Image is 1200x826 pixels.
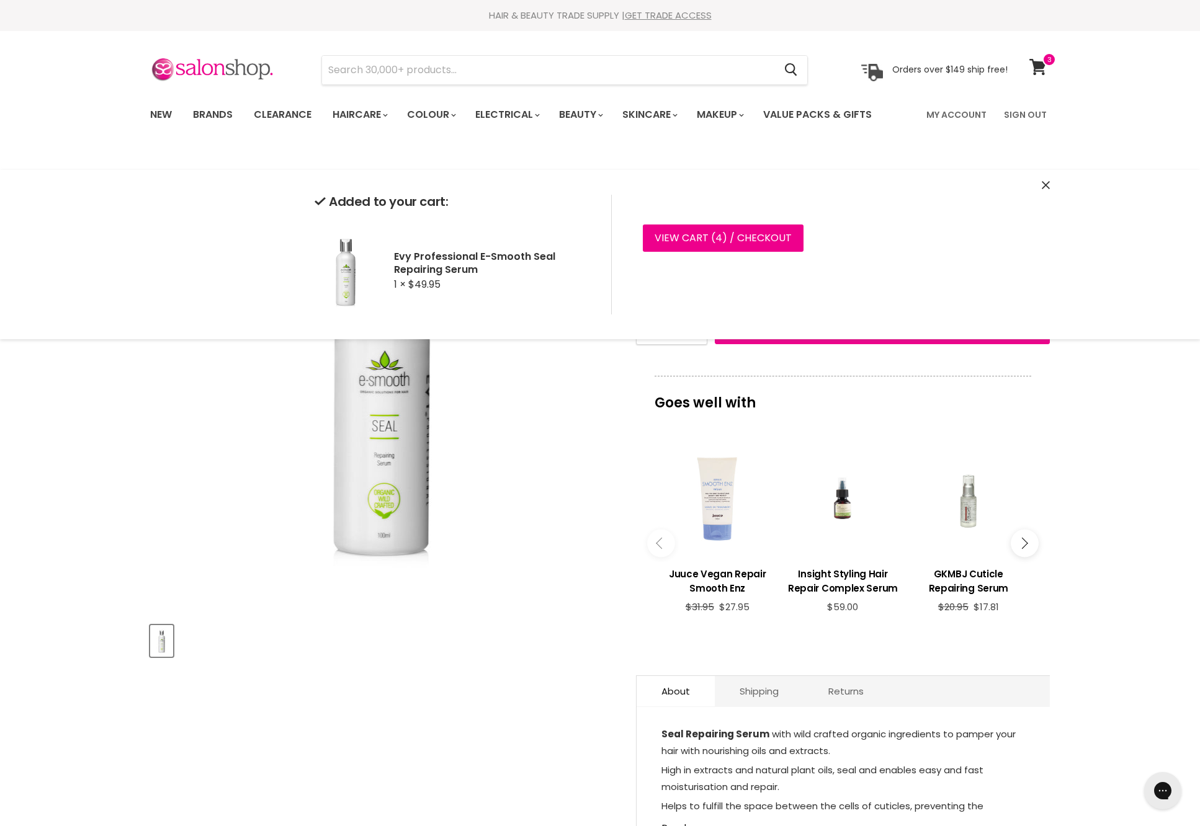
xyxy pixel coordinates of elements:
[135,9,1065,22] div: HAIR & BEAUTY TRADE SUPPLY |
[148,621,616,657] div: Product thumbnails
[719,600,750,613] span: $27.95
[244,102,321,128] a: Clearance
[892,64,1008,75] p: Orders over $149 ship free!
[715,676,804,706] a: Shipping
[661,567,774,595] h3: Juuce Vegan Repair Smooth Enz
[661,557,774,602] a: View product:Juuce Vegan Repair Smooth Enz
[687,102,751,128] a: Makeup
[686,600,714,613] span: $31.95
[919,102,994,128] a: My Account
[150,150,614,613] div: Evy Professional E-Smooth Seal Repairing Serum image. Click or Scroll to Zoom.
[655,376,1031,417] p: Goes well with
[466,102,547,128] a: Electrical
[408,277,441,291] span: $49.95
[912,567,1025,595] h3: GKMBJ Cuticle Repairing Serum
[1138,768,1188,814] iframe: Gorgias live chat messenger
[637,676,715,706] a: About
[661,762,1025,797] p: High in extracts and natural plant oils, seal and enables easy and fast moisturisation and repair.
[141,97,900,133] ul: Main menu
[141,102,181,128] a: New
[394,250,591,276] h2: Evy Professional E-Smooth Seal Repairing Serum
[996,102,1054,128] a: Sign Out
[321,55,808,85] form: Product
[394,277,406,291] span: 1 ×
[151,626,172,655] img: Evy Professional E-Smooth Seal Repairing Serum
[715,231,722,245] span: 4
[974,600,999,613] span: $17.81
[827,600,858,613] span: $59.00
[625,9,712,22] a: GET TRADE ACCESS
[786,567,899,595] h3: Insight Styling Hair Repair Complex Serum
[938,600,969,613] span: $20.95
[315,226,377,314] img: Evy Professional E-Smooth Seal Repairing Serum
[150,625,173,657] button: Evy Professional E-Smooth Seal Repairing Serum
[322,56,774,84] input: Search
[804,676,889,706] a: Returns
[550,102,611,128] a: Beauty
[315,195,591,209] h2: Added to your cart:
[398,102,463,128] a: Colour
[912,557,1025,602] a: View product:GKMBJ Cuticle Repairing Serum
[323,102,395,128] a: Haircare
[661,726,1025,762] p: with wild crafted organic ingredients to pamper your hair with nourishing oils and extracts.
[661,727,769,740] strong: Seal Repairing Serum
[774,56,807,84] button: Search
[184,102,242,128] a: Brands
[135,97,1065,133] nav: Main
[613,102,685,128] a: Skincare
[786,557,899,602] a: View product:Insight Styling Hair Repair Complex Serum
[754,102,881,128] a: Value Packs & Gifts
[1042,179,1050,192] button: Close
[643,224,804,252] a: View cart (4) / Checkout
